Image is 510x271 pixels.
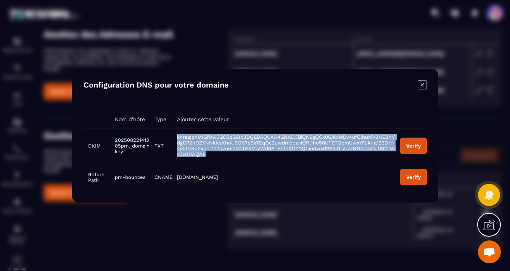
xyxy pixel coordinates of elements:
[84,163,110,191] td: Return-Path
[478,240,501,263] a: Ouvrir le chat
[172,110,395,128] th: Ajouter cette valeur
[177,134,395,157] span: k=rsa;p=MIGfMA0GCSqGSIb3DQEBAQUAA4GNADCBiQKBgQCx0GjKxMDv4ufClhuMV3NE2hr/dgCP2nOZXNNkKsKhoU6GXRp9a...
[150,163,172,191] td: CNAME
[115,137,150,154] span: 20250822141305pm._domainkey
[177,174,218,180] span: [DOMAIN_NAME]
[406,174,420,180] div: Verify
[406,143,420,148] div: Verify
[115,174,146,180] span: pm-bounces
[150,110,172,128] th: Type
[150,128,172,163] td: TXT
[400,169,426,185] button: Verify
[84,128,110,163] td: DKIM
[400,137,426,154] button: Verify
[110,110,150,128] th: Nom d'hôte
[84,80,229,91] h4: Configuration DNS pour votre domaine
